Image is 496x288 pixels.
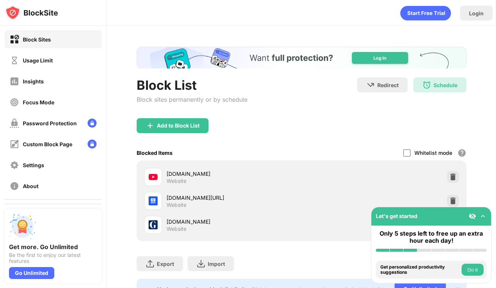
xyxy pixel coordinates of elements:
[10,140,19,149] img: customize-block-page-off.svg
[10,160,19,170] img: settings-off.svg
[380,264,460,275] div: Get personalized productivity suggestions
[23,57,53,64] div: Usage Limit
[167,170,302,178] div: [DOMAIN_NAME]
[433,82,457,88] div: Schedule
[23,99,54,105] div: Focus Mode
[414,150,452,156] div: Whitelist mode
[23,141,72,147] div: Custom Block Page
[23,120,77,126] div: Password Protection
[208,261,225,267] div: Import
[167,178,186,184] div: Website
[167,202,186,208] div: Website
[469,10,484,16] div: Login
[10,119,19,128] img: password-protection-off.svg
[23,183,39,189] div: About
[167,194,302,202] div: [DOMAIN_NAME][URL]
[23,36,51,43] div: Block Sites
[479,212,487,220] img: omni-setup-toggle.svg
[9,267,54,279] div: Go Unlimited
[167,218,302,226] div: [DOMAIN_NAME]
[10,56,19,65] img: time-usage-off.svg
[10,181,19,191] img: about-off.svg
[23,162,44,168] div: Settings
[23,78,44,85] div: Insights
[10,98,19,107] img: focus-off.svg
[167,226,186,232] div: Website
[376,213,417,219] div: Let's get started
[10,35,19,44] img: block-on.svg
[137,77,247,93] div: Block List
[137,150,173,156] div: Blocked Items
[149,196,158,205] img: favicons
[137,47,466,68] iframe: Banner
[137,96,247,103] div: Block sites permanently or by schedule
[157,123,200,129] div: Add to Block List
[9,252,97,264] div: Be the first to enjoy our latest features
[10,77,19,86] img: insights-off.svg
[149,220,158,229] img: favicons
[376,230,487,244] div: Only 5 steps left to free up an extra hour each day!
[88,119,97,128] img: lock-menu.svg
[9,243,97,251] div: Get more. Go Unlimited
[9,213,36,240] img: push-unlimited.svg
[377,82,399,88] div: Redirect
[157,261,174,267] div: Export
[400,6,451,21] div: animation
[88,140,97,148] img: lock-menu.svg
[462,264,484,276] button: Do it
[469,212,476,220] img: eye-not-visible.svg
[5,5,58,20] img: logo-blocksite.svg
[149,172,158,181] img: favicons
